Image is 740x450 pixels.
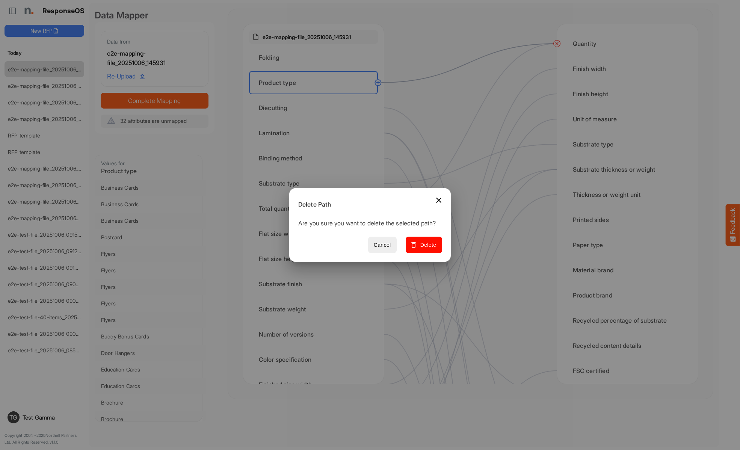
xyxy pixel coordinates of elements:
h6: Delete Path [298,200,436,210]
button: Close dialog [430,191,448,209]
span: Delete [411,240,436,250]
p: Are you sure you want to delete the selected path? [298,219,436,231]
span: Cancel [374,240,391,250]
button: Delete [406,237,442,254]
button: Cancel [368,237,397,254]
